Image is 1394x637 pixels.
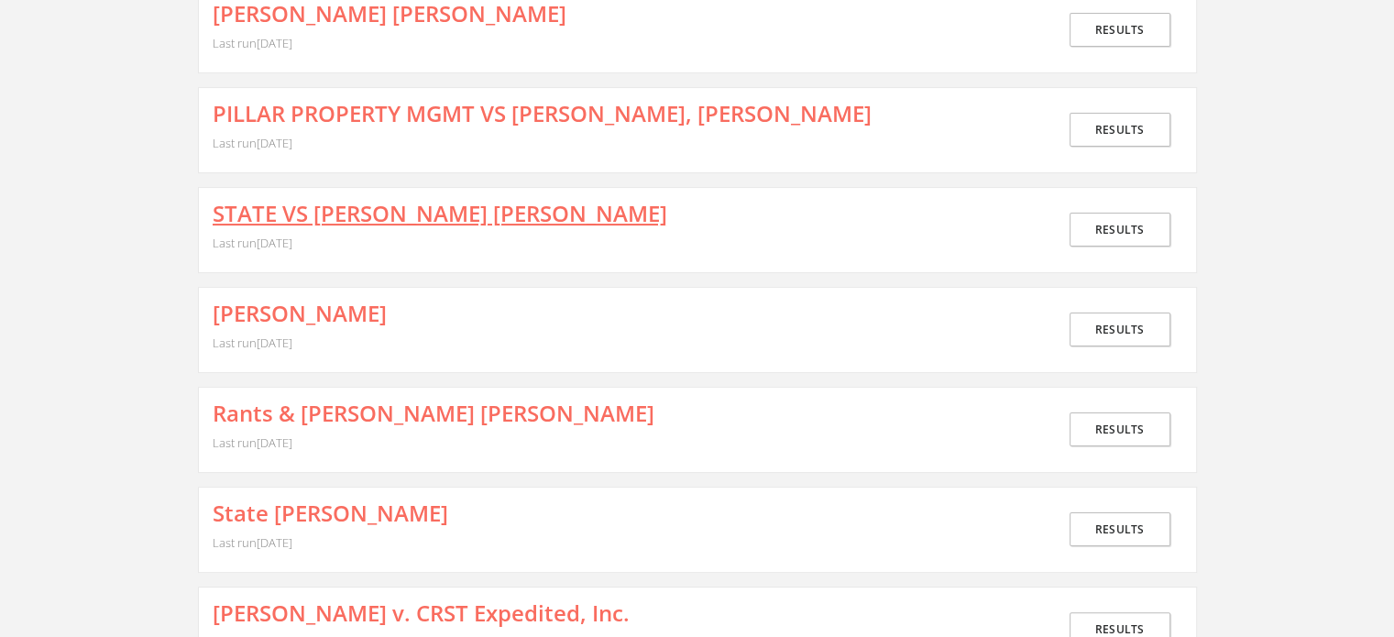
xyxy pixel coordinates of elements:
a: State [PERSON_NAME] [213,501,448,525]
a: Results [1070,412,1170,446]
span: Last run [DATE] [213,235,292,251]
a: STATE VS [PERSON_NAME] [PERSON_NAME] [213,202,667,225]
a: Results [1070,512,1170,546]
a: [PERSON_NAME] v. CRST Expedited, Inc. [213,601,630,625]
a: [PERSON_NAME] [PERSON_NAME] [213,2,566,26]
span: Last run [DATE] [213,434,292,451]
a: Results [1070,313,1170,346]
span: Last run [DATE] [213,135,292,151]
a: Results [1070,213,1170,247]
span: Last run [DATE] [213,534,292,551]
a: Results [1070,13,1170,47]
span: Last run [DATE] [213,35,292,51]
a: Rants & [PERSON_NAME] [PERSON_NAME] [213,401,654,425]
a: Results [1070,113,1170,147]
a: PILLAR PROPERTY MGMT VS [PERSON_NAME], [PERSON_NAME] [213,102,872,126]
a: [PERSON_NAME] [213,302,387,325]
span: Last run [DATE] [213,335,292,351]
